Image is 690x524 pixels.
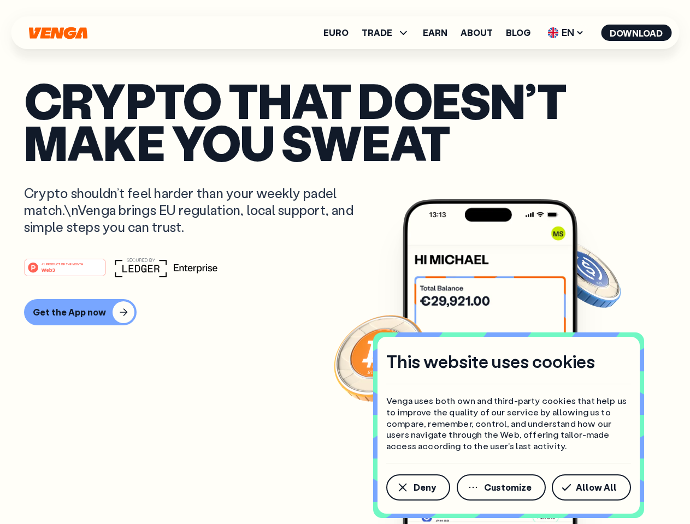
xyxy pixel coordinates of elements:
p: Crypto that doesn’t make you sweat [24,79,666,163]
span: Customize [484,483,532,492]
img: USDC coin [545,235,623,313]
button: Download [601,25,671,41]
tspan: Web3 [42,266,55,272]
tspan: #1 PRODUCT OF THE MONTH [42,262,83,265]
a: Euro [323,28,349,37]
button: Get the App now [24,299,137,325]
a: Get the App now [24,299,666,325]
span: TRADE [362,28,392,37]
button: Deny [386,474,450,501]
button: Customize [457,474,546,501]
a: Earn [423,28,447,37]
h4: This website uses cookies [386,350,595,373]
a: Blog [506,28,530,37]
div: Get the App now [33,307,106,318]
span: EN [544,24,588,41]
span: Deny [414,483,436,492]
span: TRADE [362,26,410,39]
svg: Home [27,27,89,39]
a: About [461,28,493,37]
button: Allow All [552,474,631,501]
a: #1 PRODUCT OF THE MONTHWeb3 [24,265,106,279]
img: Bitcoin [332,308,430,407]
p: Venga uses both own and third-party cookies that help us to improve the quality of our service by... [386,395,631,452]
p: Crypto shouldn’t feel harder than your weekly padel match.\nVenga brings EU regulation, local sup... [24,184,369,236]
span: Allow All [576,483,617,492]
img: flag-uk [547,27,558,38]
